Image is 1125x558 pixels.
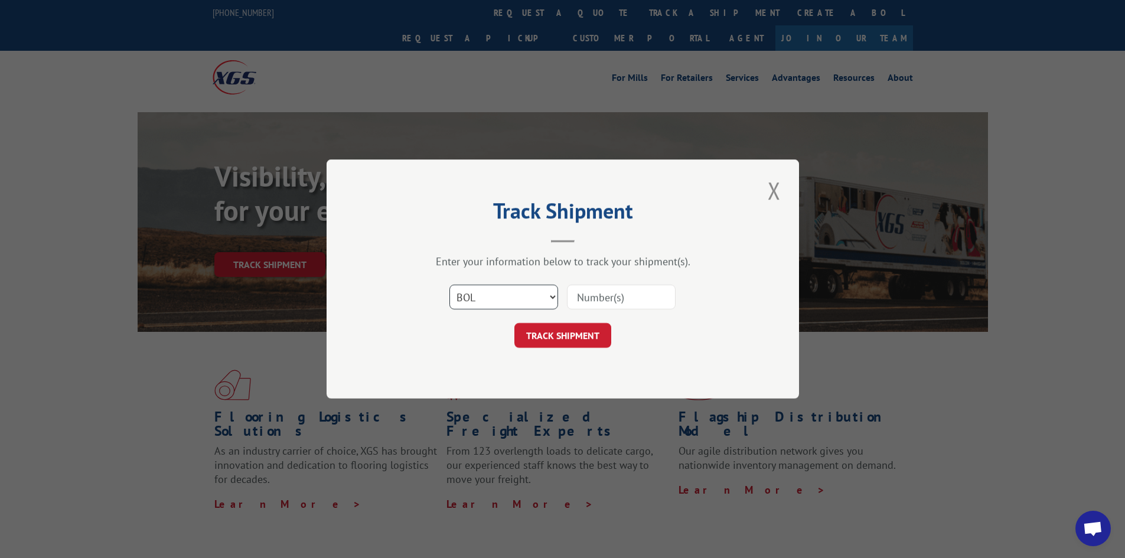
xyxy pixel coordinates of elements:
[386,254,740,268] div: Enter your information below to track your shipment(s).
[567,285,676,309] input: Number(s)
[764,174,784,207] button: Close modal
[386,203,740,225] h2: Track Shipment
[514,323,611,348] button: TRACK SHIPMENT
[1075,511,1111,546] a: Open chat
